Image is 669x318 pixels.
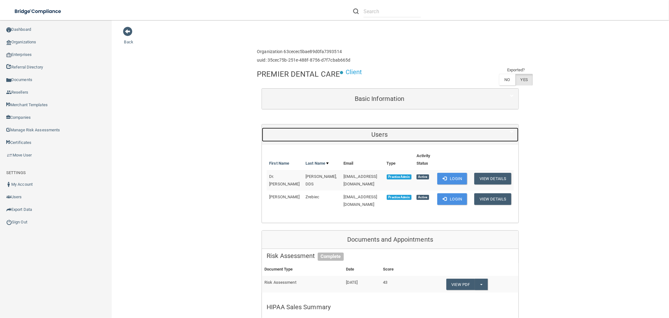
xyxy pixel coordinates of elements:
[6,182,11,187] img: ic_user_dark.df1a06c3.png
[267,304,514,310] h5: HIPAA Sales Summary
[417,195,429,200] span: Active
[267,128,514,142] a: Users
[437,173,467,184] button: Login
[380,263,416,276] th: Score
[6,207,11,212] img: icon-export.b9366987.png
[257,49,350,54] h6: Organization 63cecec5bae89d0fa7393514
[6,78,11,83] img: icon-documents.8dae5593.png
[124,32,133,44] a: Back
[499,74,515,85] label: NO
[474,173,511,184] button: View Details
[343,276,380,293] td: [DATE]
[515,74,533,85] label: YES
[6,195,11,200] img: icon-users.e205127d.png
[474,193,511,205] button: View Details
[446,279,475,290] a: View PDF
[267,131,492,138] h5: Users
[343,263,380,276] th: Date
[6,40,11,45] img: organization-icon.f8decf85.png
[262,276,343,293] td: Risk Assessment
[437,193,467,205] button: Login
[257,58,350,63] h6: uuid: 35cec75b-251e-488f-8756-d7f7cbab665d
[384,150,414,170] th: Type
[318,253,344,261] span: Complete
[267,92,514,106] a: Basic Information
[343,174,377,186] span: [EMAIL_ADDRESS][DOMAIN_NAME]
[343,195,377,207] span: [EMAIL_ADDRESS][DOMAIN_NAME]
[9,5,67,18] img: bridge_compliance_login_screen.278c3ca4.svg
[6,90,11,95] img: ic_reseller.de258add.png
[269,160,289,167] a: First Name
[499,66,533,74] td: Exported?
[262,231,518,249] div: Documents and Appointments
[267,95,492,102] h5: Basic Information
[6,169,26,177] label: SETTINGS
[387,174,411,179] span: Practice Admin
[6,219,12,225] img: ic_power_dark.7ecde6b1.png
[305,174,337,186] span: [PERSON_NAME], DDS
[380,276,416,293] td: 43
[346,66,362,78] p: Client
[257,70,340,78] h4: PREMIER DENTAL CARE
[341,150,384,170] th: Email
[417,174,429,179] span: Active
[6,27,11,32] img: ic_dashboard_dark.d01f4a41.png
[387,195,411,200] span: Practice Admin
[6,152,13,158] img: briefcase.64adab9b.png
[414,150,435,170] th: Activity Status
[364,6,421,17] input: Search
[267,252,514,259] h5: Risk Assessment
[269,195,300,199] span: [PERSON_NAME]
[6,53,11,57] img: enterprise.0d942306.png
[262,263,343,276] th: Document Type
[305,160,329,167] a: Last Name
[353,8,359,14] img: ic-search.3b580494.png
[305,195,319,199] span: Zrebiec
[269,174,300,186] span: Dr. [PERSON_NAME]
